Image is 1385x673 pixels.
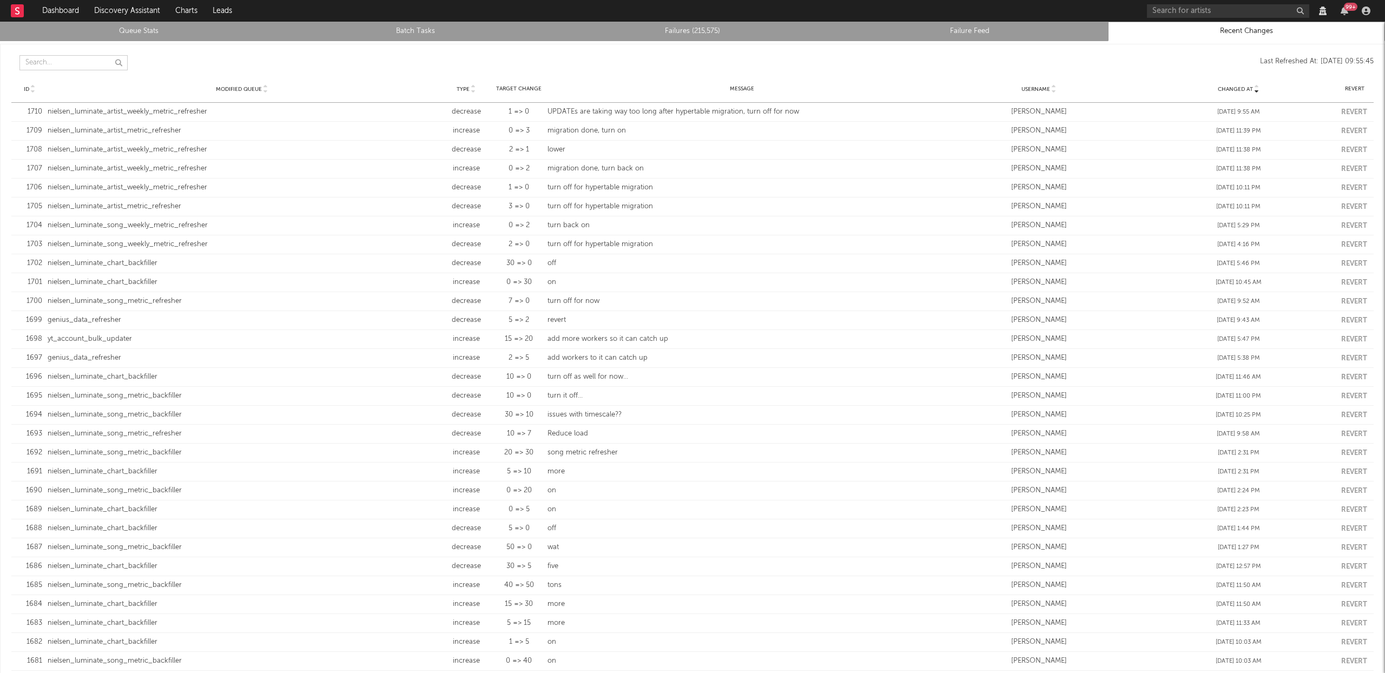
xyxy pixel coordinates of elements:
div: nielsen_luminate_chart_backfiller [48,637,437,648]
div: 0 => 40 [496,656,542,667]
div: decrease [442,428,491,439]
div: [DATE] 10:03 AM [1142,638,1336,647]
div: [DATE] 9:43 AM [1142,316,1336,325]
div: increase [442,163,491,174]
div: nielsen_luminate_artist_weekly_metric_refresher [48,163,437,174]
div: turn it off... [548,391,936,401]
div: decrease [442,239,491,250]
div: 1708 [17,144,42,155]
div: [PERSON_NAME] [941,637,1136,648]
div: on [548,656,936,667]
div: more [548,618,936,629]
div: [DATE] 10:25 PM [1142,411,1336,420]
div: 1681 [17,656,42,667]
div: nielsen_luminate_chart_backfiller [48,372,437,382]
div: [PERSON_NAME] [941,485,1136,496]
div: [PERSON_NAME] [941,353,1136,364]
div: turn off for hypertable migration [548,182,936,193]
a: Failures (215,575) [560,25,825,38]
div: nielsen_luminate_artist_weekly_metric_refresher [48,107,437,117]
div: decrease [442,182,491,193]
button: Revert [1341,506,1367,513]
div: [PERSON_NAME] [941,466,1136,477]
button: Revert [1341,222,1367,229]
div: 1690 [17,485,42,496]
div: [PERSON_NAME] [941,542,1136,553]
div: [DATE] 11:38 PM [1142,164,1336,174]
div: Revert [1341,85,1368,93]
div: [PERSON_NAME] [941,334,1136,345]
div: nielsen_luminate_song_metric_backfiller [48,656,437,667]
div: turn off as well for now... [548,372,936,382]
a: Queue Stats [6,25,271,38]
button: Revert [1341,658,1367,665]
div: decrease [442,542,491,553]
button: Revert [1341,128,1367,135]
div: 0 => 20 [496,485,542,496]
div: nielsen_luminate_song_metric_backfiller [48,485,437,496]
div: 10 => 7 [496,428,542,439]
div: [PERSON_NAME] [941,182,1136,193]
div: nielsen_luminate_song_metric_backfiller [48,542,437,553]
div: [DATE] 11:50 AM [1142,600,1336,609]
div: increase [442,618,491,629]
div: [DATE] 2:24 PM [1142,486,1336,496]
div: issues with timescale?? [548,410,936,420]
div: 1693 [17,428,42,439]
div: 1 => 5 [496,637,542,648]
div: turn back on [548,220,936,231]
div: [DATE] 10:11 PM [1142,183,1336,193]
div: [DATE] 2:23 PM [1142,505,1336,514]
div: on [548,504,936,515]
div: 1683 [17,618,42,629]
div: [DATE] 11:50 AM [1142,581,1336,590]
div: [PERSON_NAME] [941,277,1136,288]
div: lower [548,144,936,155]
div: nielsen_luminate_artist_metric_refresher [48,126,437,136]
div: off [548,523,936,534]
div: 30 => 0 [496,258,542,269]
div: [PERSON_NAME] [941,220,1136,231]
button: Revert [1341,601,1367,608]
div: decrease [442,523,491,534]
div: 0 => 30 [496,277,542,288]
div: [DATE] 9:55 AM [1142,108,1336,117]
div: nielsen_luminate_chart_backfiller [48,258,437,269]
button: Revert [1341,525,1367,532]
div: [PERSON_NAME] [941,163,1136,174]
div: 1703 [17,239,42,250]
div: increase [442,580,491,591]
div: nielsen_luminate_chart_backfiller [48,466,437,477]
button: Revert [1341,203,1367,210]
div: on [548,277,936,288]
div: [DATE] 1:44 PM [1142,524,1336,533]
div: 2 => 1 [496,144,542,155]
button: Revert [1341,317,1367,324]
div: [DATE] 11:33 AM [1142,619,1336,628]
a: Recent Changes [1114,25,1379,38]
div: 1702 [17,258,42,269]
div: [DATE] 12:57 PM [1142,562,1336,571]
div: increase [442,353,491,364]
div: genius_data_refresher [48,353,437,364]
div: [PERSON_NAME] [941,126,1136,136]
div: 1686 [17,561,42,572]
div: [PERSON_NAME] [941,428,1136,439]
div: [PERSON_NAME] [941,107,1136,117]
button: Revert [1341,241,1367,248]
div: increase [442,447,491,458]
div: [PERSON_NAME] [941,523,1136,534]
div: nielsen_luminate_chart_backfiller [48,504,437,515]
div: 1707 [17,163,42,174]
div: [PERSON_NAME] [941,656,1136,667]
button: Revert [1341,487,1367,494]
a: Failure Feed [837,25,1102,38]
button: Revert [1341,544,1367,551]
div: nielsen_luminate_chart_backfiller [48,618,437,629]
div: [DATE] 10:03 AM [1142,657,1336,666]
div: [DATE] 9:52 AM [1142,297,1336,306]
button: Revert [1341,336,1367,343]
div: nielsen_luminate_song_weekly_metric_refresher [48,239,437,250]
div: 1692 [17,447,42,458]
div: increase [442,504,491,515]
